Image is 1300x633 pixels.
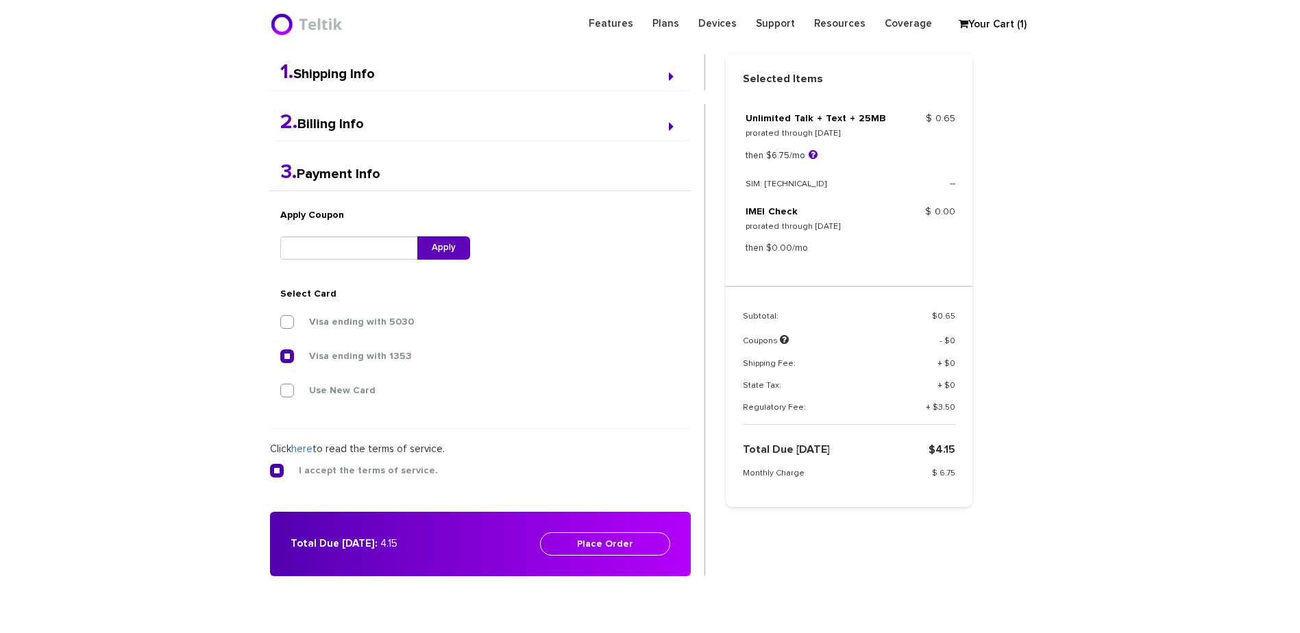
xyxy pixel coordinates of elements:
p: then $6.75/mo [746,148,887,164]
h4: Select Card [280,287,470,301]
span: 1. [280,62,293,82]
td: -- [886,176,955,204]
td: State Tax: [743,380,887,402]
td: + $ [887,380,955,402]
td: Coupons [743,333,887,358]
p: SIM: [TECHNICAL_ID] [746,177,887,192]
span: 4.15 [935,444,955,455]
td: $ 0.00 [886,204,955,269]
td: $ [887,311,955,333]
a: 1.Shipping Info [280,67,375,81]
p: prorated through [DATE] [746,219,887,234]
label: I accept the terms of service. [278,464,438,477]
span: 2. [280,112,297,132]
span: 0 [950,382,955,390]
td: + $ [887,358,955,380]
td: Monthly Charge [743,468,905,490]
a: Devices [689,10,746,37]
strong: Selected Items [726,71,972,87]
a: Resources [805,10,875,37]
span: 3. [280,162,297,182]
span: 4.15 [380,538,397,549]
a: 3.Payment Info [280,167,380,181]
td: Regulatory Fee: [743,402,887,425]
a: Plans [643,10,689,37]
strong: Total Due [DATE] [743,444,830,455]
span: Click to read the terms of service. [270,444,445,454]
span: 0.65 [937,312,955,321]
a: Features [579,10,643,37]
td: - $ [887,333,955,358]
span: 0 [950,360,955,368]
label: Visa ending with 1353 [289,350,412,362]
label: Visa ending with 5030 [289,316,414,328]
h6: Apply Coupon [280,208,470,223]
td: $ 0.65 [886,111,955,176]
td: + $ [887,402,955,425]
a: 2.Billing Info [280,117,364,131]
a: Unlimited Talk + Text + 25MB [746,114,886,123]
a: Coverage [875,10,942,37]
p: prorated through [DATE] [746,126,887,141]
p: then $0.00/mo [746,241,887,256]
button: Apply [417,236,470,260]
span: 3.50 [938,404,955,412]
img: BriteX [270,10,346,38]
button: Place Order [540,532,670,556]
a: here [291,444,312,454]
td: $ 6.75 [905,468,955,490]
a: IMEI Check [746,207,798,216]
strong: Total Due [DATE]: [291,538,378,549]
span: 0 [950,337,955,345]
td: Subtotal: [743,311,887,333]
a: Support [746,10,805,37]
td: Shipping Fee: [743,358,887,380]
label: Use New Card [289,384,376,397]
strong: $ [929,444,955,455]
a: Your Cart (1) [952,14,1020,35]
